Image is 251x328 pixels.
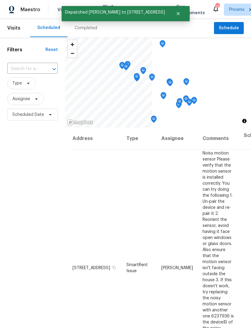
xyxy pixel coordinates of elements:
[123,63,129,72] div: Map marker
[215,4,219,10] div: 22
[176,101,182,110] div: Map marker
[7,21,20,35] span: Visits
[122,128,156,150] th: Type
[20,7,40,13] span: Maestro
[134,73,140,82] div: Map marker
[149,74,155,83] div: Map marker
[176,4,205,16] span: Geo Assignments
[191,97,197,106] div: Map marker
[72,128,122,150] th: Address
[126,263,148,273] span: SmartRent Issue
[167,79,173,88] div: Map marker
[177,98,183,107] div: Map marker
[160,92,166,101] div: Map marker
[65,37,152,128] canvas: Map
[7,47,45,53] h1: Filters
[156,128,198,150] th: Assignee
[12,96,30,102] span: Assignee
[62,6,168,19] span: Dispatched [PERSON_NAME] to [STREET_ADDRESS]
[183,78,189,88] div: Map marker
[125,61,131,70] div: Map marker
[160,40,166,49] div: Map marker
[67,119,93,126] a: Mapbox homepage
[75,25,97,31] div: Completed
[103,4,118,16] span: Work Orders
[198,128,239,150] th: Comments
[219,24,239,32] span: Schedule
[68,49,77,58] button: Zoom out
[7,64,41,74] input: Search for an address...
[241,117,248,125] button: Toggle attribution
[37,25,60,31] div: Scheduled
[214,22,244,34] button: Schedule
[73,266,110,270] span: [STREET_ADDRESS]
[68,40,77,49] button: Zoom in
[186,99,192,108] div: Map marker
[12,112,44,118] span: Scheduled Date
[119,62,125,71] div: Map marker
[243,118,246,124] span: Toggle attribution
[111,265,117,270] button: Copy Address
[140,67,146,76] div: Map marker
[161,266,193,270] span: [PERSON_NAME]
[50,65,58,73] button: Open
[57,7,70,13] span: Visits
[151,116,157,125] div: Map marker
[168,8,188,20] button: Close
[166,78,172,88] div: Map marker
[45,47,58,53] div: Reset
[229,7,244,13] span: Phoenix
[183,95,189,105] div: Map marker
[12,80,22,86] span: Type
